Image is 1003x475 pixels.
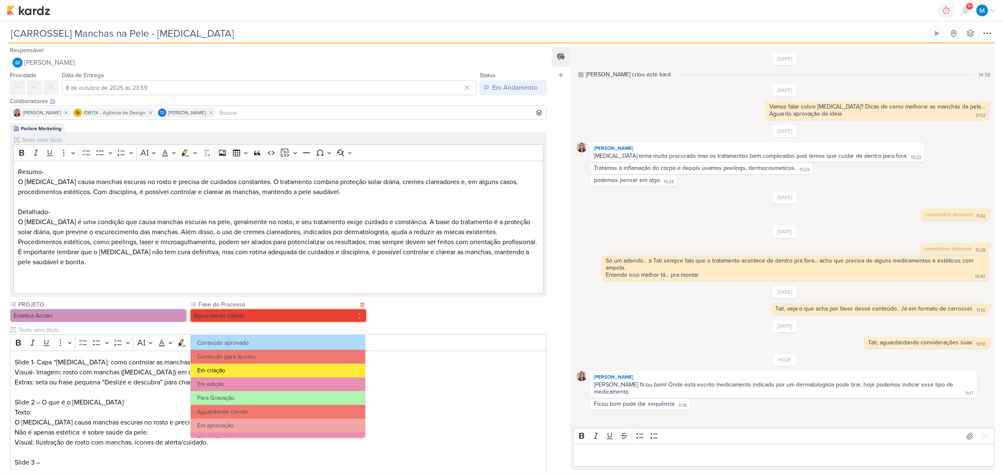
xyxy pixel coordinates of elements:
div: 15:23 [911,154,921,161]
div: Este log é visível à todos no kard [578,72,583,77]
span: [PERSON_NAME] [168,109,206,116]
div: [PERSON_NAME] [592,373,975,381]
div: Editor editing area: main [573,444,995,467]
div: 11:10 [977,307,985,314]
div: 19:51 [976,341,985,348]
img: MARIANA MIRANDA [13,58,23,68]
input: Texto sem título [20,136,543,144]
div: Colaboradores [10,97,547,106]
input: Buscar [218,108,545,118]
span: [PERSON_NAME] [23,109,61,116]
div: 11:17 [965,390,974,397]
p: Slide 2 – O que é o [MEDICAL_DATA] Texto: O [MEDICAL_DATA] causa manchas escuras no rosto e preci... [15,397,542,437]
button: Para Gravação [191,391,365,405]
button: [PERSON_NAME] [10,55,547,70]
div: 11:18 [678,402,687,409]
div: 11:42 [976,213,985,220]
button: Em Andamento [480,80,547,95]
span: [PERSON_NAME] [24,58,75,68]
p: É importante lembrar que o [MEDICAL_DATA] não tem cura definitiva, mas com rotina adequada de cui... [18,247,539,287]
div: Em Andamento [492,83,537,93]
p: Td [160,111,165,115]
label: Fase do Processo [198,300,358,309]
button: Em aprovação [191,419,365,432]
p: O [MEDICAL_DATA] é uma condição que causa manchas escuras na pele, geralmente no rosto, e seu tra... [18,217,539,237]
img: MARIANA MIRANDA [976,5,988,16]
div: 15:23 [799,167,810,173]
div: Tati, veja o que acha por favor desse conteúdo.. Já em formato de carrossel. [775,305,973,312]
p: O [MEDICAL_DATA] causa manchas escuras no rosto e precisa de cuidados constantes. O tratamento co... [18,177,539,207]
div: Aguardo aprovação da ideia [769,110,842,117]
button: Conteúdo aprovado [191,336,365,350]
label: PROJETO [18,300,187,309]
div: Thais de carvalho [158,109,166,117]
button: Aguardando cliente [190,309,367,322]
img: IDBOX - Agência de Design [74,109,82,117]
span: comentário deletado [924,246,972,252]
button: Com a Mari [191,432,365,446]
p: Resumo- [18,167,539,177]
div: 15:24 [664,179,674,185]
div: Editor toolbar [573,428,995,444]
div: 14:58 [979,71,990,78]
img: kardz.app [7,5,50,15]
div: [PERSON_NAME] ficou bom! Onde está escrito medicamento indicado por um dermatologista pode tirar,... [594,381,955,395]
img: Tatiane Acciari [577,371,587,381]
div: [PERSON_NAME] [592,144,923,152]
div: MARIANA criou este kard [586,70,671,79]
button: Aguardando cliente [191,405,365,419]
label: Prioridade [10,72,36,79]
p: Procedimentos estéticos, como peelings, laser e microagulhamento, podem ser aliados para potencia... [18,237,539,247]
div: Só um adendo... a Tati sempre fala que o tratamento acontece de dentro pra fora... acho que preci... [606,257,985,271]
button: Estética Acciari [10,309,187,322]
div: Vamos falar sobre [MEDICAL_DATA]? Dicas de como melhorar as manchas da pele... [769,103,985,110]
p: Extras: seta ou frase pequena “Deslize e descubra” para chamar atenção. [15,377,542,387]
label: Data de Entrega [62,72,104,79]
div: [MEDICAL_DATA] tema muito procurado mas os tratamentos bem complicados pois temos que cuidar de d... [594,152,907,159]
div: 21:52 [975,112,985,119]
button: Contéudo para ajustes [191,350,365,364]
span: IDBOX - Agência de Design [84,109,145,116]
p: Visual- Imagem: rosto com manchas ([MEDICAL_DATA]) em destaque. [15,367,542,377]
label: Responsável [10,47,43,54]
span: comentário deletado [925,212,973,217]
button: Em criação [191,364,365,377]
div: Parlare Marketing [21,125,61,132]
div: 15:40 [975,273,985,280]
div: Tratamos a inflamação do corpo e depois usamos peelings, dermocosmeticos. [594,164,796,172]
button: Em edição [191,377,365,391]
div: Editor editing area: main [13,161,543,294]
img: Tatiane Acciari [577,142,587,152]
div: Tati, aguardardando considerações suas [868,339,972,346]
div: Ficou bom pode dar sequência [594,400,675,407]
input: Texto sem título [17,326,547,334]
div: Editor toolbar [13,144,543,161]
input: Select a date [62,80,476,95]
div: Editor toolbar [10,334,547,351]
div: Ligar relógio [934,30,940,37]
p: Visual: Ilustração de rosto com manchas, ícones de alerta/cuidado. [15,437,542,447]
input: Kard Sem Título [8,26,928,41]
label: Status [480,72,496,79]
p: Slide 1- Capa “[MEDICAL_DATA]: como controlar as manchas?” [15,357,542,367]
div: 15:38 [975,247,985,254]
p: Detalhado- [18,207,539,217]
div: podemos pensar em algo [594,177,660,184]
div: Entende isso melhor tá... pra montar [606,271,699,278]
img: Tatiane Acciari [13,109,21,117]
span: 9+ [967,3,972,10]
